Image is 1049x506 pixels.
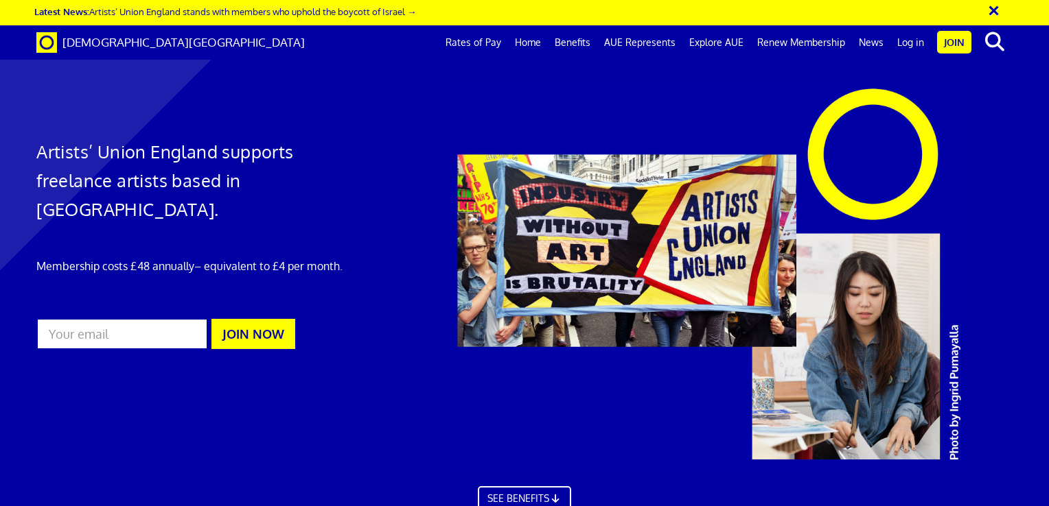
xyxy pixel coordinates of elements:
a: AUE Represents [597,25,682,60]
button: JOIN NOW [211,319,295,349]
a: Renew Membership [750,25,852,60]
span: [DEMOGRAPHIC_DATA][GEOGRAPHIC_DATA] [62,35,305,49]
a: Join [937,31,971,53]
strong: Latest News: [34,5,89,17]
a: Rates of Pay [439,25,508,60]
a: Benefits [548,25,597,60]
button: search [974,27,1016,56]
a: Log in [890,25,931,60]
input: Your email [36,318,208,350]
a: Home [508,25,548,60]
a: Explore AUE [682,25,750,60]
h1: Artists’ Union England supports freelance artists based in [GEOGRAPHIC_DATA]. [36,137,348,224]
a: News [852,25,890,60]
p: Membership costs £48 annually – equivalent to £4 per month. [36,258,348,274]
a: Brand [DEMOGRAPHIC_DATA][GEOGRAPHIC_DATA] [26,25,315,60]
a: Latest News:Artists’ Union England stands with members who uphold the boycott of Israel → [34,5,416,17]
